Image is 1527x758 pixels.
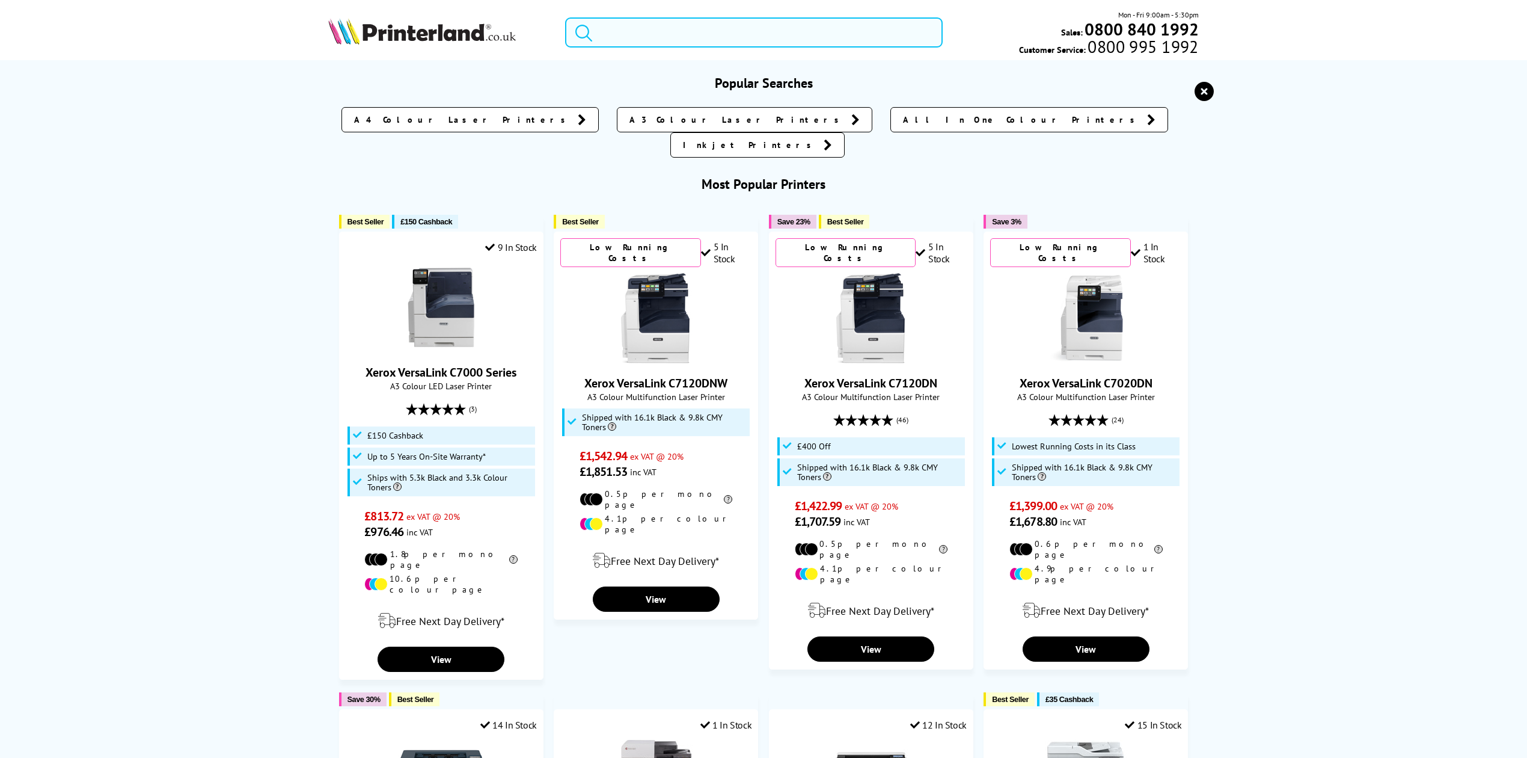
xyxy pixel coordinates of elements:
[916,241,966,265] div: 5 In Stock
[1037,692,1099,706] button: £35 Cashback
[346,604,537,638] div: modal_delivery
[367,473,532,492] span: Ships with 5.3k Black and 3.3k Colour Toners
[339,215,390,229] button: Best Seller
[1019,41,1198,55] span: Customer Service:
[890,107,1168,132] a: All In One Colour Printers
[328,176,1199,193] h3: Most Popular Printers
[366,365,516,380] a: Xerox VersaLink C7000 Series
[826,273,916,363] img: Xerox VersaLink C7120DN
[1012,463,1177,482] span: Shipped with 16.1k Black & 9.8k CMY Toners
[485,241,537,253] div: 9 In Stock
[341,107,599,132] a: A4 Colour Laser Printers
[469,398,477,421] span: (3)
[700,719,752,731] div: 1 In Stock
[630,451,684,462] span: ex VAT @ 20%
[347,217,384,226] span: Best Seller
[1112,408,1124,431] span: (24)
[769,215,816,229] button: Save 23%
[562,217,599,226] span: Best Seller
[364,508,403,524] span: £813.72
[992,695,1029,704] span: Best Seller
[910,719,967,731] div: 12 In Stock
[819,215,870,229] button: Best Seller
[1041,273,1131,363] img: Xerox VersaLink C7020DN
[903,114,1141,126] span: All In One Colour Printers
[406,526,433,538] span: inc VAT
[1009,563,1163,585] li: 4.9p per colour page
[617,107,872,132] a: A3 Colour Laser Printers
[1060,501,1113,512] span: ex VAT @ 20%
[795,514,841,529] span: £1,707.59
[1083,23,1199,35] a: 0800 840 1992
[795,498,842,514] span: £1,422.99
[776,594,967,627] div: modal_delivery
[797,463,962,482] span: Shipped with 16.1k Black & 9.8k CMY Toners
[354,114,572,126] span: A4 Colour Laser Printers
[328,75,1199,91] h3: Popular Searches
[339,692,387,706] button: Save 30%
[629,114,845,126] span: A3 Colour Laser Printers
[1012,442,1136,451] span: Lowest Running Costs in its Class
[396,343,486,355] a: Xerox VersaLink C7000 Series
[992,217,1021,226] span: Save 3%
[347,695,381,704] span: Save 30%
[328,18,516,45] img: Printerland Logo
[896,408,908,431] span: (46)
[804,375,937,391] a: Xerox VersaLink C7120DN
[1060,516,1086,528] span: inc VAT
[367,452,486,461] span: Up to 5 Years On-Site Warranty*
[1009,538,1163,560] li: 0.6p per mono page
[683,139,818,151] span: Inkjet Printers
[807,636,934,662] a: View
[584,375,727,391] a: Xerox VersaLink C7120DNW
[582,413,747,432] span: Shipped with 16.1k Black & 9.8k CMY Toners
[611,354,701,366] a: Xerox VersaLink C7120DNW
[845,501,898,512] span: ex VAT @ 20%
[843,516,870,528] span: inc VAT
[396,262,486,353] img: Xerox VersaLink C7000 Series
[1020,375,1152,391] a: Xerox VersaLink C7020DN
[406,511,460,522] span: ex VAT @ 20%
[565,17,943,48] input: Search product
[593,587,720,612] a: View
[1085,18,1199,40] b: 0800 840 1992
[795,538,948,560] li: 0.5p per mono page
[1061,26,1083,38] span: Sales:
[777,217,810,226] span: Save 23%
[554,215,605,229] button: Best Seller
[560,544,751,578] div: modal_delivery
[364,573,518,595] li: 10.6p per colour page
[630,466,656,478] span: inc VAT
[389,692,440,706] button: Best Seller
[560,391,751,402] span: A3 Colour Multifunction Laser Printer
[776,391,967,402] span: A3 Colour Multifunction Laser Printer
[1041,354,1131,366] a: Xerox VersaLink C7020DN
[826,354,916,366] a: Xerox VersaLink C7120DN
[367,431,423,440] span: £150 Cashback
[580,513,733,535] li: 4.1p per colour page
[990,594,1181,627] div: modal_delivery
[1125,719,1181,731] div: 15 In Stock
[378,647,504,672] a: View
[984,215,1027,229] button: Save 3%
[611,273,701,363] img: Xerox VersaLink C7120DNW
[797,442,831,451] span: £400 Off
[1118,9,1199,20] span: Mon - Fri 9:00am - 5:30pm
[392,215,458,229] button: £150 Cashback
[990,238,1131,267] div: Low Running Costs
[827,217,864,226] span: Best Seller
[990,391,1181,402] span: A3 Colour Multifunction Laser Printer
[580,464,627,479] span: £1,851.53
[397,695,434,704] span: Best Seller
[580,488,733,510] li: 0.5p per mono page
[1086,41,1198,52] span: 0800 995 1992
[1009,498,1057,514] span: £1,399.00
[346,380,537,392] span: A3 Colour LED Laser Printer
[400,217,452,226] span: £150 Cashback
[776,238,916,267] div: Low Running Costs
[580,448,627,464] span: £1,542.94
[1023,636,1149,662] a: View
[560,238,701,267] div: Low Running Costs
[328,18,550,47] a: Printerland Logo
[795,563,948,585] li: 4.1p per colour page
